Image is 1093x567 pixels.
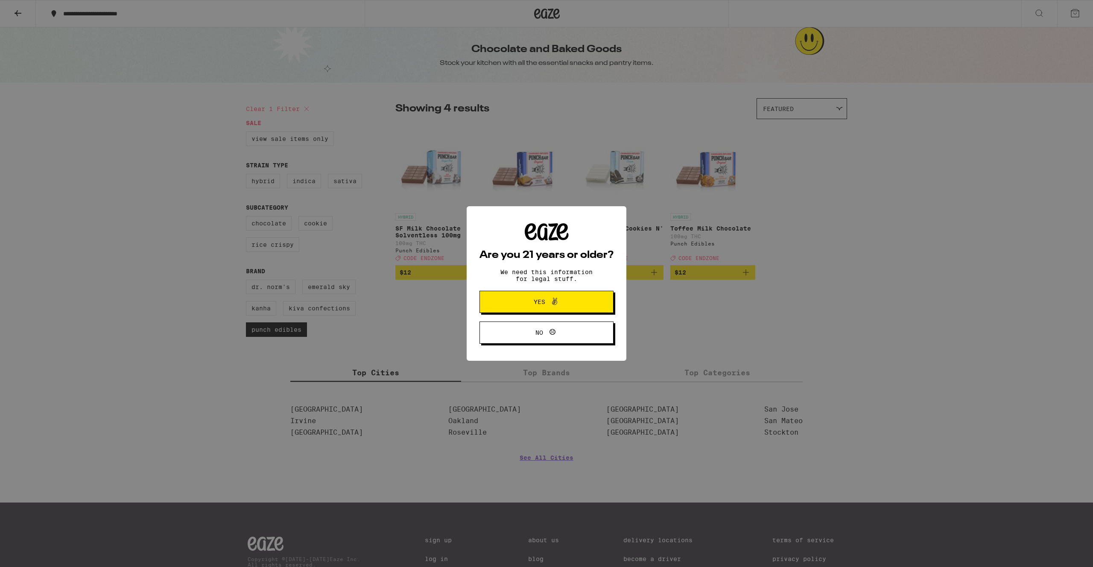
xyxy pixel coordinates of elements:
[479,250,614,260] h2: Are you 21 years or older?
[5,6,61,13] span: Hi. Need any help?
[479,291,614,313] button: Yes
[479,321,614,344] button: No
[493,269,600,282] p: We need this information for legal stuff.
[535,330,543,336] span: No
[534,299,545,305] span: Yes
